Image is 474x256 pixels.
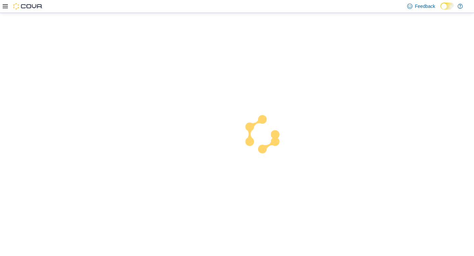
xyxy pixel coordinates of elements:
[440,3,454,10] input: Dark Mode
[237,110,286,160] img: cova-loader
[13,3,43,10] img: Cova
[415,3,435,10] span: Feedback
